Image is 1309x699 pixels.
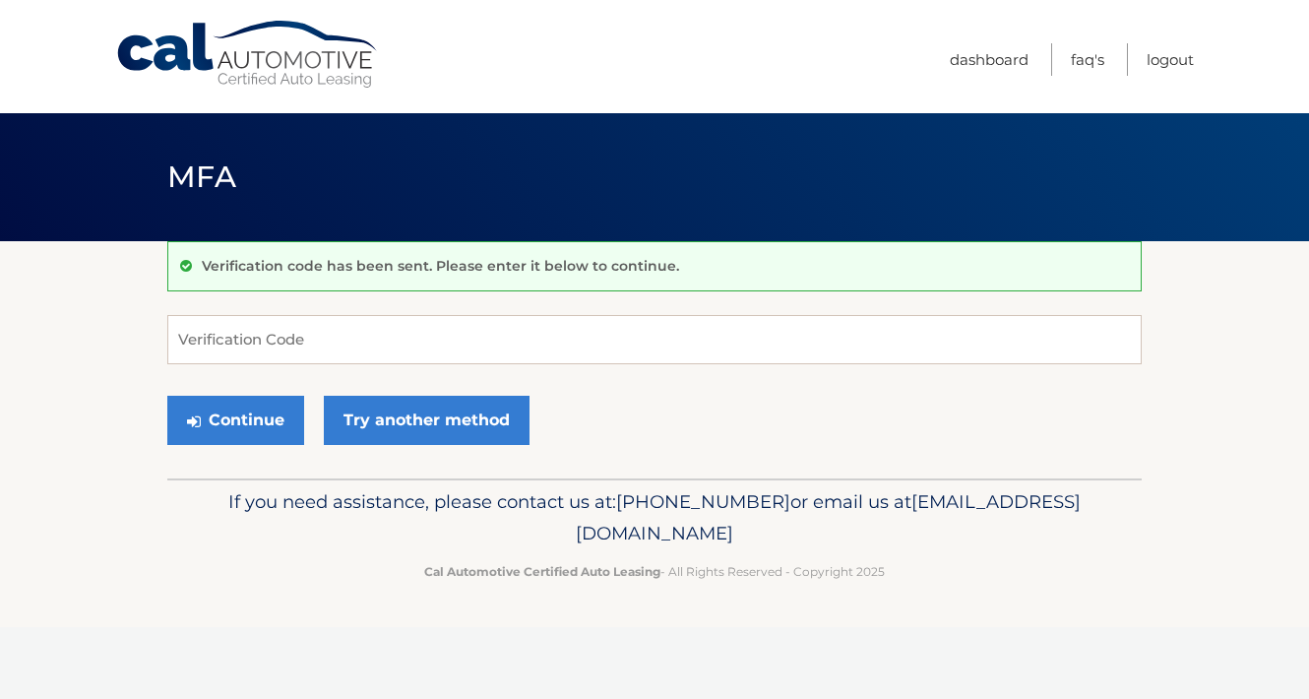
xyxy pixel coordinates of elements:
a: Cal Automotive [115,20,381,90]
span: [PHONE_NUMBER] [616,490,790,513]
p: - All Rights Reserved - Copyright 2025 [180,561,1129,582]
a: Try another method [324,396,530,445]
a: FAQ's [1071,43,1104,76]
p: Verification code has been sent. Please enter it below to continue. [202,257,679,275]
input: Verification Code [167,315,1142,364]
strong: Cal Automotive Certified Auto Leasing [424,564,660,579]
p: If you need assistance, please contact us at: or email us at [180,486,1129,549]
span: [EMAIL_ADDRESS][DOMAIN_NAME] [576,490,1081,544]
a: Dashboard [950,43,1028,76]
button: Continue [167,396,304,445]
a: Logout [1147,43,1194,76]
span: MFA [167,159,236,195]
